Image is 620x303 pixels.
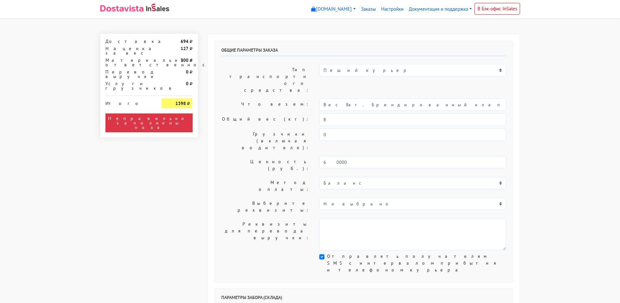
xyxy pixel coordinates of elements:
div: Неправильно заполнены поля [105,113,193,132]
h6: Общие параметры заказа [221,47,506,56]
a: Заказы [358,3,379,16]
a: [DOMAIN_NAME] [309,3,358,16]
a: В Бэк-офис InSales [475,3,520,15]
label: Что везем: [216,99,315,111]
label: Реквизиты для перевода выручки: [216,218,315,250]
label: Грузчики (включая водителя): [216,128,315,153]
img: InSales [146,4,170,11]
div: Итого [105,99,152,106]
a: Документация и поддержка [406,3,475,16]
strong: 127 [181,46,188,51]
div: Услуги грузчиков [101,81,157,90]
strong: 0 [186,81,188,86]
strong: 694 [181,38,188,44]
label: Выберите реквизиты: [216,198,315,216]
img: Dostavista - срочная курьерская служба доставки [100,5,144,12]
strong: 300 [181,57,188,63]
label: Отправлять получателям SMS с интервалом прибытия и телефоном курьера [327,253,506,273]
label: Тип транспортного средства: [216,64,315,96]
div: Материальная ответственность [101,58,157,67]
strong: 1398 [175,100,186,106]
a: Настройки [379,3,406,16]
label: Общий вес (кг): [216,113,315,126]
div: Перевод выручки [101,70,157,79]
div: Доставка [101,39,157,44]
div: Наценка за вес [101,46,157,55]
label: Ценность (руб.): [216,156,315,174]
label: Метод оплаты: [216,177,315,195]
strong: 0 [186,69,188,75]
